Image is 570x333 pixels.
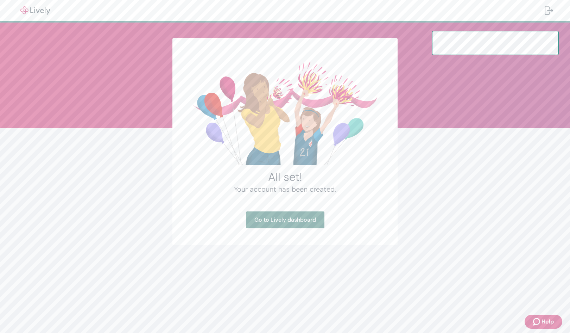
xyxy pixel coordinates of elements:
button: Log out [539,2,559,19]
h4: Your account has been created. [189,184,381,195]
h2: All set! [189,170,381,184]
svg: Zendesk support icon [533,317,541,326]
img: Lively [15,6,55,15]
span: Help [541,317,554,326]
button: Zendesk support iconHelp [525,315,562,329]
a: Go to Lively dashboard [246,211,324,228]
